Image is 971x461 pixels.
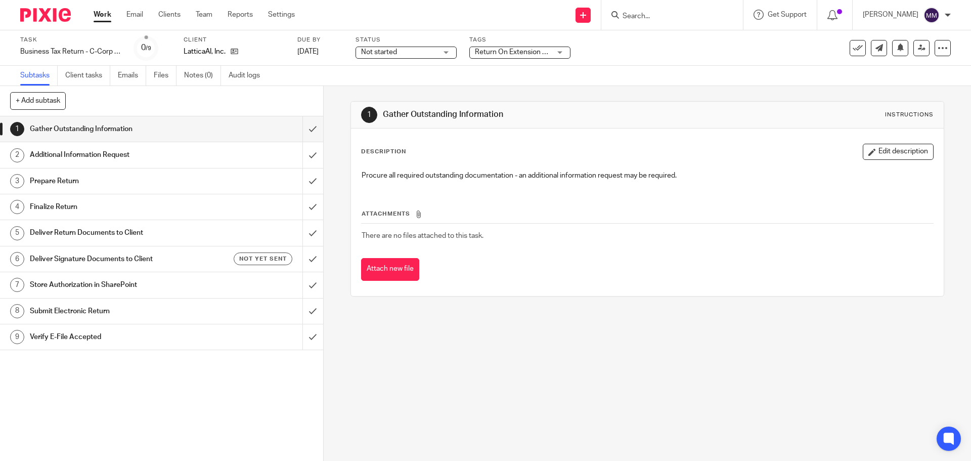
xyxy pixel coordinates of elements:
[30,147,205,162] h1: Additional Information Request
[10,252,24,266] div: 6
[361,49,397,56] span: Not started
[10,330,24,344] div: 9
[154,66,176,86] a: Files
[469,36,570,44] label: Tags
[10,148,24,162] div: 2
[20,66,58,86] a: Subtasks
[30,121,205,137] h1: Gather Outstanding Information
[20,36,121,44] label: Task
[10,278,24,292] div: 7
[361,148,406,156] p: Description
[184,47,226,57] p: LatticaAI, Inc.
[863,10,918,20] p: [PERSON_NAME]
[10,304,24,318] div: 8
[146,46,151,51] small: /9
[361,258,419,281] button: Attach new file
[184,36,285,44] label: Client
[297,48,319,55] span: [DATE]
[118,66,146,86] a: Emails
[141,42,151,54] div: 0
[158,10,181,20] a: Clients
[65,66,110,86] a: Client tasks
[622,12,713,21] input: Search
[228,10,253,20] a: Reports
[30,252,205,267] h1: Deliver Signature Documents to Client
[297,36,343,44] label: Due by
[10,200,24,214] div: 4
[20,8,71,22] img: Pixie
[30,329,205,345] h1: Verify E-File Accepted
[768,11,807,18] span: Get Support
[30,277,205,292] h1: Store Authorization in SharePoint
[475,49,552,56] span: Return On Extension + 2
[196,10,212,20] a: Team
[863,144,934,160] button: Edit description
[10,92,66,109] button: + Add subtask
[20,47,121,57] div: Business Tax Return - C-Corp - On Extension
[361,107,377,123] div: 1
[30,199,205,215] h1: Finalize Return
[229,66,268,86] a: Audit logs
[383,109,669,120] h1: Gather Outstanding Information
[362,171,933,181] p: Procure all required outstanding documentation - an additional information request may be required.
[362,211,410,217] span: Attachments
[10,122,24,136] div: 1
[30,225,205,240] h1: Deliver Return Documents to Client
[356,36,457,44] label: Status
[885,111,934,119] div: Instructions
[362,232,483,239] span: There are no files attached to this task.
[30,304,205,319] h1: Submit Electronic Return
[10,174,24,188] div: 3
[10,226,24,240] div: 5
[239,255,287,263] span: Not yet sent
[30,174,205,189] h1: Prepare Return
[126,10,143,20] a: Email
[184,66,221,86] a: Notes (0)
[268,10,295,20] a: Settings
[923,7,940,23] img: svg%3E
[94,10,111,20] a: Work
